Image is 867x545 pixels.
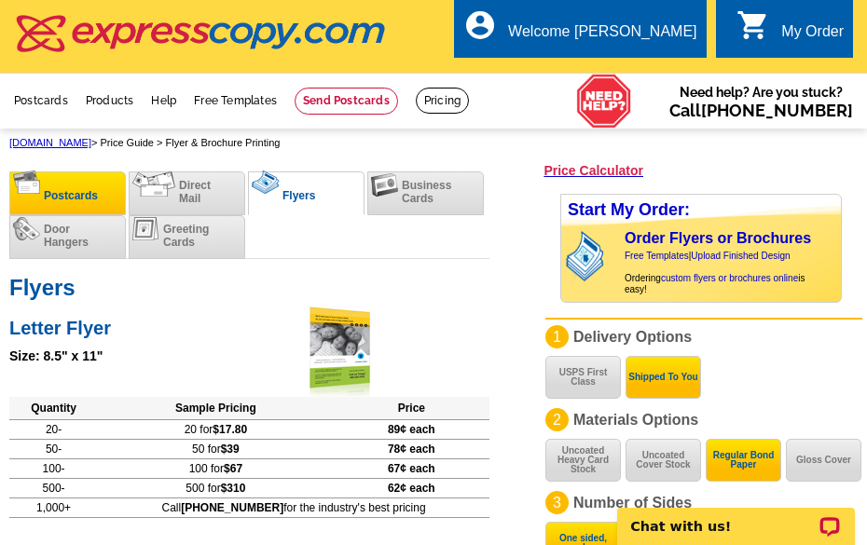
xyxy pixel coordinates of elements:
[573,329,692,345] span: Delivery Options
[9,478,98,497] td: 500-
[388,462,435,475] span: 67¢ each
[13,170,40,194] img: postcards.png
[151,94,176,107] a: Help
[9,439,98,458] td: 50-
[545,408,569,431] div: 2
[576,74,632,129] img: help
[221,482,246,495] span: $310
[9,347,489,366] div: Size: 8.5" x 11"
[402,179,451,205] span: Business Cards
[626,439,701,482] button: Uncoated Cover Stock
[9,458,98,478] td: 100-
[573,495,692,511] span: Number of Sides
[163,223,209,249] span: Greeting Cards
[661,273,798,283] a: custom flyers or brochures online
[371,173,398,197] img: businesscards.png
[44,223,89,249] span: Door Hangers
[691,251,790,261] a: Upload Finished Design
[224,462,242,475] span: $67
[736,8,770,42] i: shopping_cart
[44,189,98,202] span: Postcards
[566,225,610,287] img: stack of brochures with custom content
[98,497,489,517] td: Call for the industry's best pricing
[625,230,811,246] a: Order Flyers or Brochures
[544,162,643,179] a: Price Calculator
[194,94,277,107] a: Free Templates
[388,423,435,436] span: 89¢ each
[98,458,333,478] td: 100 for
[14,94,68,107] a: Postcards
[213,423,247,436] span: $17.80
[605,486,867,545] iframe: LiveChat chat widget
[573,412,698,428] span: Materials Options
[626,356,701,399] button: Shipped To You
[9,137,280,148] span: > Price Guide > Flyer & Brochure Printing
[736,20,844,44] a: shopping_cart My Order
[388,443,435,456] span: 78¢ each
[98,439,333,458] td: 50 for
[701,101,853,120] a: [PHONE_NUMBER]
[98,419,333,439] td: 20 for
[786,439,861,482] button: Gloss Cover
[282,189,315,202] span: Flyers
[132,171,175,197] img: directmail.png
[132,217,159,240] img: greetingcards.png
[561,195,841,225] div: Start My Order:
[508,23,696,49] div: Welcome [PERSON_NAME]
[181,501,283,514] b: [PHONE_NUMBER]
[9,278,489,297] h1: Flyers
[625,251,689,261] a: Free Templates
[179,179,211,205] span: Direct Mail
[669,83,853,120] span: Need help? Are you stuck?
[9,312,489,339] h2: Letter Flyer
[252,170,279,194] img: flyers_c.png
[669,101,853,120] span: Call
[221,443,240,456] span: $39
[98,478,333,497] td: 500 for
[625,251,805,294] span: | Ordering is easy!
[388,482,435,495] span: 62¢ each
[545,356,621,399] button: USPS First Class
[561,225,576,287] img: background image for brochures and flyers arrow
[9,397,98,420] th: Quantity
[98,397,333,420] th: Sample Pricing
[545,439,621,482] button: Uncoated Heavy Card Stock
[706,439,781,482] button: Regular Bond Paper
[334,397,489,420] th: Price
[781,23,844,49] div: My Order
[9,419,98,439] td: 20-
[545,325,569,348] div: 1
[9,137,91,148] a: [DOMAIN_NAME]
[463,8,497,42] i: account_circle
[545,491,569,514] div: 3
[13,217,40,240] img: doorhangers.png
[9,497,98,517] td: 1,000+
[86,94,134,107] a: Products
